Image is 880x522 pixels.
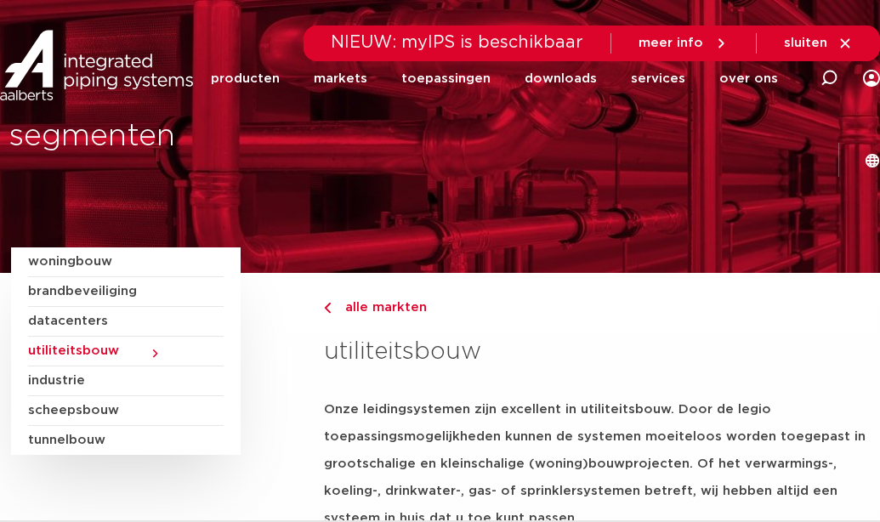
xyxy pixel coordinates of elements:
a: woningbouw [28,247,224,277]
a: services [631,46,685,111]
img: chevron-right.svg [324,303,331,314]
a: sluiten [784,36,853,51]
a: downloads [525,46,597,111]
span: NIEUW: myIPS is beschikbaar [331,34,583,51]
a: datacenters [28,307,224,337]
a: tunnelbouw [28,426,224,455]
span: sluiten [784,37,827,49]
div: my IPS [863,60,880,97]
a: alle markten [324,298,869,318]
h3: utiliteitsbouw [324,335,869,369]
a: scheepsbouw [28,396,224,426]
a: over ons [719,46,778,111]
nav: Menu [211,46,778,111]
a: meer info [639,36,729,51]
span: meer info [639,37,703,49]
span: alle markten [335,301,427,314]
a: brandbeveiliging [28,277,224,307]
a: producten [211,46,280,111]
a: industrie [28,366,224,396]
a: utiliteitsbouw [28,337,224,366]
a: markets [314,46,367,111]
h2: segmenten [9,116,432,157]
a: toepassingen [401,46,491,111]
